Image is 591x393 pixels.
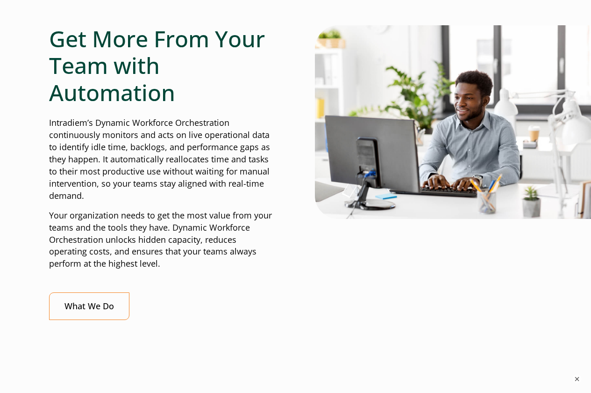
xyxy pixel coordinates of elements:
[49,25,277,106] h2: Get More From Your Team with Automation
[49,117,277,202] p: Intradiem’s Dynamic Workforce Orchestration continuously monitors and acts on live operational da...
[49,210,277,270] p: Your organization needs to get the most value from your teams and the tools they have. Dynamic Wo...
[49,292,129,320] a: What We Do
[572,374,582,384] button: ×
